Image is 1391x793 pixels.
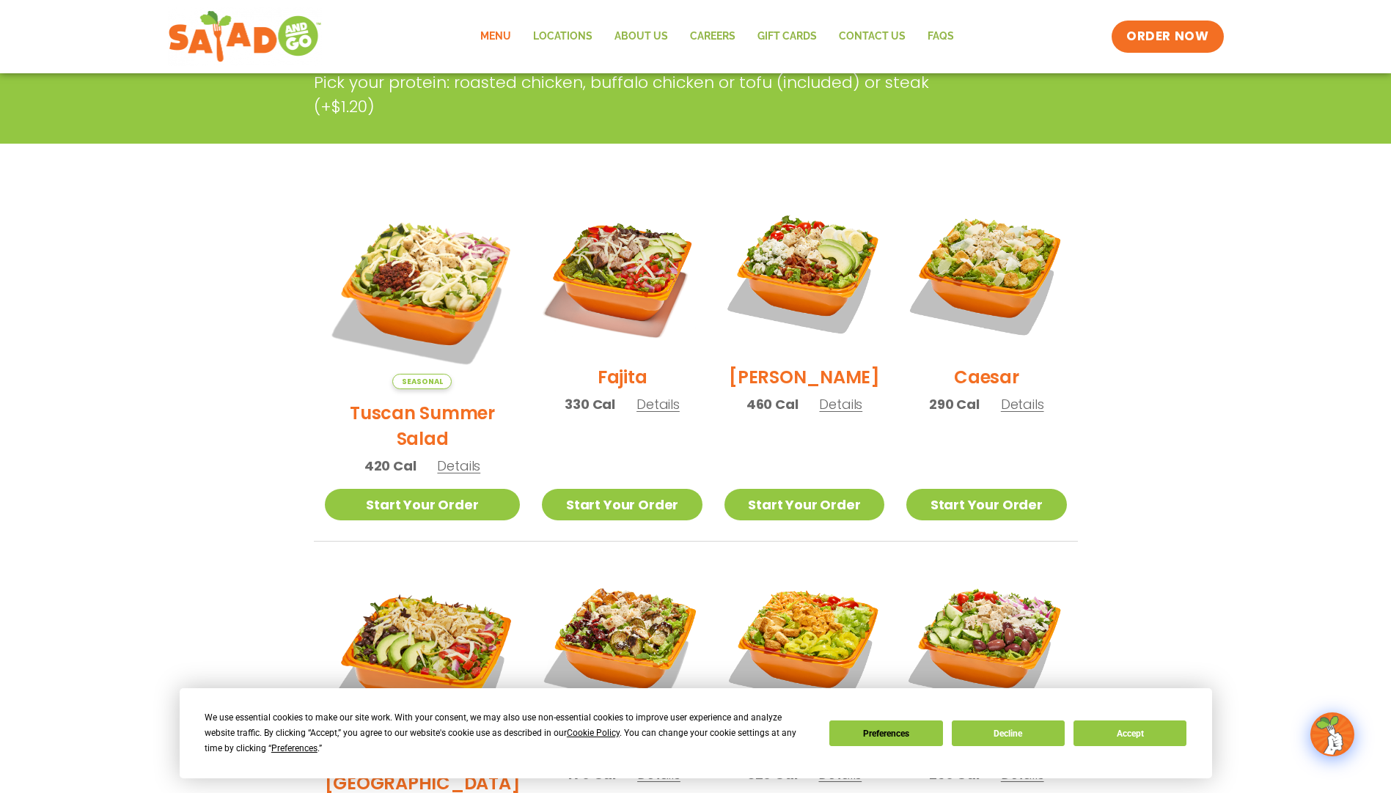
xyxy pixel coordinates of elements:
[437,457,480,475] span: Details
[636,395,680,413] span: Details
[724,193,884,353] img: Product photo for Cobb Salad
[724,564,884,723] img: Product photo for Buffalo Chicken Salad
[325,193,521,389] img: Product photo for Tuscan Summer Salad
[314,70,966,119] p: Pick your protein: roasted chicken, buffalo chicken or tofu (included) or steak (+$1.20)
[679,20,746,54] a: Careers
[1126,28,1208,45] span: ORDER NOW
[1073,720,1186,746] button: Accept
[325,400,521,451] h2: Tuscan Summer Salad
[542,564,702,723] img: Product photo for Roasted Autumn Salad
[906,489,1066,520] a: Start Your Order
[1312,714,1353,755] img: wpChatIcon
[729,364,880,390] h2: [PERSON_NAME]
[1001,395,1044,413] span: Details
[469,20,522,54] a: Menu
[469,20,965,54] nav: Menu
[1112,21,1223,53] a: ORDER NOW
[746,394,799,414] span: 460 Cal
[364,456,416,476] span: 420 Cal
[542,193,702,353] img: Product photo for Fajita Salad
[565,394,615,414] span: 330 Cal
[819,395,862,413] span: Details
[917,20,965,54] a: FAQs
[954,364,1019,390] h2: Caesar
[829,720,942,746] button: Preferences
[929,394,980,414] span: 290 Cal
[522,20,603,54] a: Locations
[906,564,1066,723] img: Product photo for Greek Salad
[828,20,917,54] a: Contact Us
[180,688,1212,778] div: Cookie Consent Prompt
[325,489,521,520] a: Start Your Order
[603,20,679,54] a: About Us
[598,364,647,390] h2: Fajita
[906,193,1066,353] img: Product photo for Caesar Salad
[392,374,452,389] span: Seasonal
[542,489,702,520] a: Start Your Order
[271,743,318,753] span: Preferences
[168,7,323,66] img: new-SAG-logo-768×292
[325,564,521,759] img: Product photo for BBQ Ranch Salad
[952,720,1065,746] button: Decline
[724,489,884,520] a: Start Your Order
[567,728,620,738] span: Cookie Policy
[205,710,812,756] div: We use essential cookies to make our site work. With your consent, we may also use non-essential ...
[746,20,828,54] a: GIFT CARDS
